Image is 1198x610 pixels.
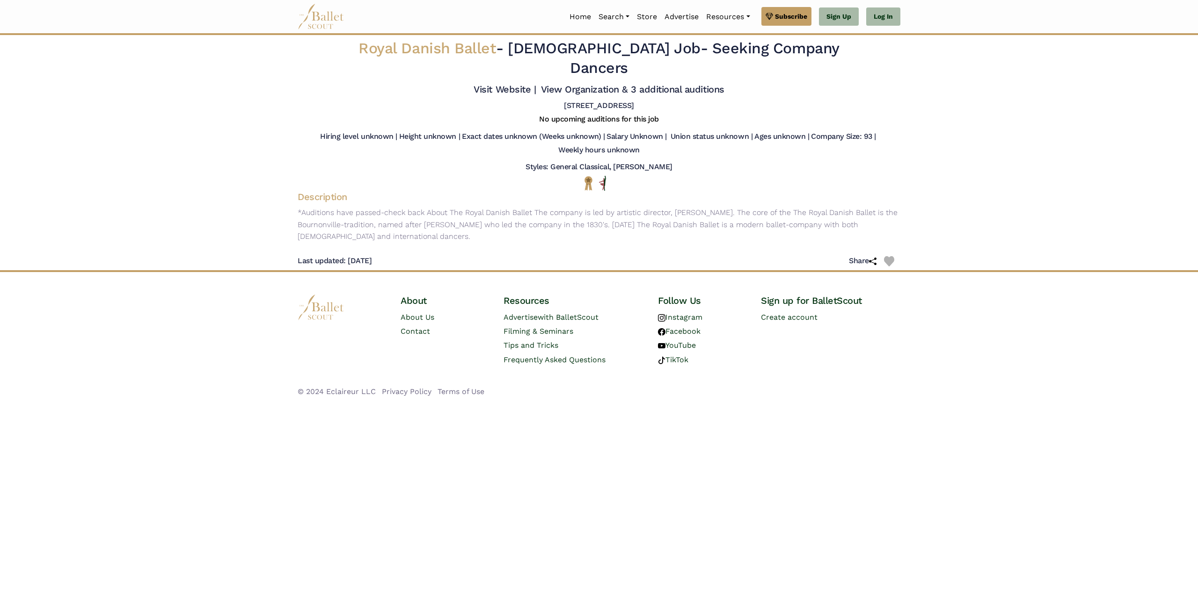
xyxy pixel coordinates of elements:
[658,313,702,322] a: Instagram
[474,84,536,95] a: Visit Website |
[504,355,606,364] a: Frequently Asked Questions
[761,313,818,322] a: Create account
[438,387,484,396] a: Terms of Use
[504,313,599,322] a: Advertisewith BalletScout
[761,294,900,307] h4: Sign up for BalletScout
[633,7,661,27] a: Store
[320,132,397,142] h5: Hiring level unknown |
[508,39,700,57] span: [DEMOGRAPHIC_DATA] Job
[866,7,900,26] a: Log In
[541,84,724,95] a: View Organization & 3 additional auditions
[811,132,876,142] h5: Company Size: 93 |
[298,294,344,320] img: logo
[583,176,594,190] img: National
[558,145,639,155] h5: Weekly hours unknown
[599,176,606,191] img: All
[661,7,702,27] a: Advertise
[298,256,372,266] h5: Last updated: [DATE]
[658,342,665,350] img: youtube logo
[849,256,884,266] h5: Share
[358,39,496,57] span: Royal Danish Ballet
[504,341,558,350] a: Tips and Tricks
[566,7,595,27] a: Home
[658,357,665,364] img: tiktok logo
[399,132,460,142] h5: Height unknown |
[884,256,894,266] img: Heart
[504,327,573,336] a: Filming & Seminars
[702,7,753,27] a: Resources
[564,101,634,111] h5: [STREET_ADDRESS]
[754,132,809,142] h5: Ages unknown |
[290,207,908,243] p: *Auditions have passed-check back About The Royal Danish Ballet The company is led by artistic di...
[401,327,430,336] a: Contact
[658,355,688,364] a: TikTok
[401,294,489,307] h4: About
[658,314,665,322] img: instagram logo
[761,7,811,26] a: Subscribe
[290,191,908,203] h4: Description
[671,132,752,142] h5: Union status unknown |
[658,328,665,336] img: facebook logo
[658,294,746,307] h4: Follow Us
[819,7,859,26] a: Sign Up
[766,11,773,22] img: gem.svg
[658,341,696,350] a: YouTube
[462,132,605,142] h5: Exact dates unknown (Weeks unknown) |
[595,7,633,27] a: Search
[775,11,807,22] span: Subscribe
[401,313,434,322] a: About Us
[382,387,431,396] a: Privacy Policy
[539,115,659,124] h5: No upcoming auditions for this job
[298,386,376,398] li: © 2024 Eclaireur LLC
[658,327,701,336] a: Facebook
[606,132,666,142] h5: Salary Unknown |
[349,39,849,78] h2: - - Seeking Company Dancers
[526,162,672,172] h5: Styles: General Classical, [PERSON_NAME]
[538,313,599,322] span: with BalletScout
[504,294,643,307] h4: Resources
